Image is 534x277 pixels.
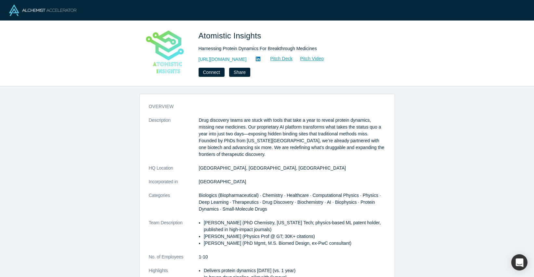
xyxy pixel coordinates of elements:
[204,233,385,240] p: [PERSON_NAME] (Physics Prof @ GT; 30K+ citations)
[263,55,293,62] a: Pitch Deck
[149,165,199,178] dt: HQ Location
[199,45,381,52] div: Harnessing Protein Dynamics For Breakthrough Medicines
[149,178,199,192] dt: Incorporated in
[9,5,76,16] img: Alchemist Logo
[149,219,199,254] dt: Team Description
[199,56,247,63] a: [URL][DOMAIN_NAME]
[229,68,250,77] button: Share
[199,31,264,40] span: Atomistic Insights
[149,103,376,110] h3: overview
[199,68,225,77] button: Connect
[199,165,385,172] dd: [GEOGRAPHIC_DATA], [GEOGRAPHIC_DATA], [GEOGRAPHIC_DATA]
[149,254,199,267] dt: No. of Employees
[199,254,385,260] dd: 1-10
[144,30,189,76] img: Atomistic Insights's Logo
[204,240,385,247] p: [PERSON_NAME] (PhD Mgmt, M.S. Biomed Design, ex-PwC consultant)
[199,193,381,212] span: Biologics (Biopharmaceutical) · Chemistry · Healthcare · Computational Physics · Physics · Deep L...
[204,219,385,233] p: [PERSON_NAME] (PhD Chemistry, [US_STATE] Tech; physics-based ML patent holder, published in high-...
[149,192,199,219] dt: Categories
[204,267,385,274] p: Delivers protein dynamics [DATE] (vs. 1 year)
[149,117,199,165] dt: Description
[199,117,385,158] p: Drug discovery teams are stuck with tools that take a year to reveal protein dynamics, missing ne...
[293,55,324,62] a: Pitch Video
[199,178,385,185] dd: [GEOGRAPHIC_DATA]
